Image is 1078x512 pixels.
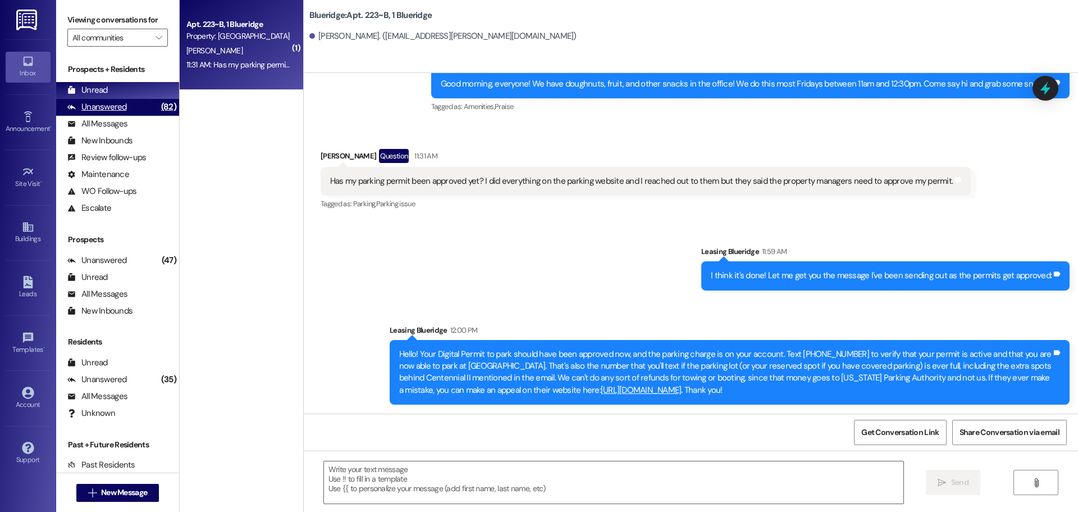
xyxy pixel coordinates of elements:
i:  [88,488,97,497]
a: Account [6,383,51,414]
div: Residents [56,336,179,348]
div: All Messages [67,391,127,402]
span: Amenities , [464,102,495,111]
div: 11:59 AM [759,246,787,257]
div: I think it's done! Let me get you the message I've been sending out as the permits get approved: [711,270,1052,282]
span: • [40,178,42,186]
div: (47) [159,252,179,269]
div: New Inbounds [67,135,133,147]
div: New Inbounds [67,305,133,317]
div: Prospects [56,234,179,246]
span: Parking issue [376,199,415,209]
div: Escalate [67,202,111,214]
div: Tagged as: [431,98,1070,115]
div: Unanswered [67,374,127,386]
button: Send [926,470,980,495]
div: WO Follow-ups [67,185,136,197]
div: [PERSON_NAME]. ([EMAIL_ADDRESS][PERSON_NAME][DOMAIN_NAME]) [309,30,577,42]
a: Support [6,438,51,469]
div: Prospects + Residents [56,64,179,75]
i:  [938,478,946,487]
span: • [43,344,45,352]
div: Review follow-ups [67,152,146,164]
div: Unknown [67,407,115,419]
i:  [1032,478,1040,487]
span: Get Conversation Link [861,427,939,438]
button: Share Conversation via email [952,420,1067,445]
button: New Message [76,484,159,502]
div: Leasing Blueridge [701,246,1070,261]
button: Get Conversation Link [854,420,946,445]
div: 11:31 AM: Has my parking permit been approved yet? I did everything on the parking website and I ... [186,60,787,70]
div: Property: [GEOGRAPHIC_DATA] [186,30,290,42]
div: Tagged as: [321,196,971,212]
div: Unread [67,357,108,369]
span: New Message [101,487,147,499]
div: Has my parking permit been approved yet? I did everything on the parking website and I reached ou... [330,175,953,187]
span: Share Conversation via email [960,427,1059,438]
div: [PERSON_NAME] [321,149,971,167]
div: Unanswered [67,101,127,113]
span: [PERSON_NAME] [186,46,243,56]
div: Past Residents [67,459,135,471]
span: Parking , [353,199,376,209]
a: Leads [6,273,51,303]
div: 11:31 AM [412,150,437,162]
a: Site Visit • [6,162,51,193]
div: Apt. 223~B, 1 Blueridge [186,19,290,30]
div: (35) [158,371,179,388]
a: Templates • [6,328,51,359]
div: Past + Future Residents [56,439,179,451]
label: Viewing conversations for [67,11,168,29]
i:  [156,33,162,42]
div: 12:00 PM [447,324,478,336]
div: Leasing Blueridge [390,324,1070,340]
img: ResiDesk Logo [16,10,39,30]
span: • [50,123,52,131]
span: Send [951,477,969,488]
input: All communities [72,29,150,47]
div: All Messages [67,288,127,300]
a: Buildings [6,218,51,248]
div: Hello! Your Digital Permit to park should have been approved now, and the parking charge is on yo... [399,348,1052,397]
div: All Messages [67,118,127,130]
a: [URL][DOMAIN_NAME] [601,384,682,396]
div: Maintenance [67,169,129,180]
div: Question [379,149,409,163]
div: (82) [158,98,179,116]
div: Unanswered [67,255,127,266]
div: Unread [67,271,108,283]
div: Unread [67,84,108,96]
span: Praise [495,102,513,111]
a: Inbox [6,52,51,82]
div: Good morning, everyone! We have doughnuts, fruit, and other snacks in the office! We do this most... [441,78,1052,90]
b: Blueridge: Apt. 223~B, 1 Blueridge [309,10,432,21]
